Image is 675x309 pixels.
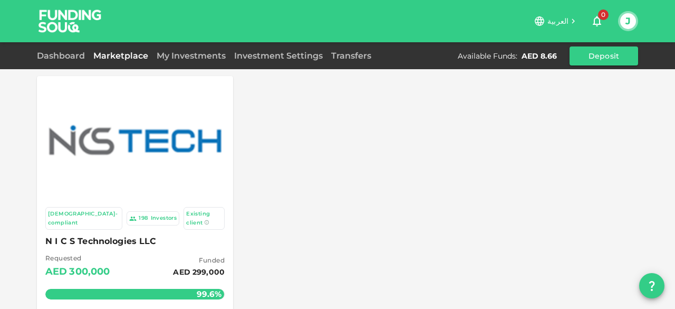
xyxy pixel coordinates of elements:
span: Requested [45,253,110,264]
div: Available Funds : [458,51,517,61]
div: Investors [151,214,177,223]
button: 0 [586,11,607,32]
a: Dashboard [37,51,89,61]
a: My Investments [152,51,230,61]
button: question [639,273,664,298]
a: Transfers [327,51,375,61]
button: Deposit [570,46,638,65]
button: J [620,13,636,29]
a: Marketplace [89,51,152,61]
span: Funded [173,255,225,266]
div: 198 [139,214,148,223]
img: Marketplace Logo [47,119,223,162]
span: 0 [598,10,609,20]
span: N I C S Technologies LLC [45,234,225,249]
div: [DEMOGRAPHIC_DATA]-compliant [48,210,120,227]
span: العربية [547,16,568,26]
span: Existing client [186,210,210,226]
a: Investment Settings [230,51,327,61]
div: AED 8.66 [522,51,557,61]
